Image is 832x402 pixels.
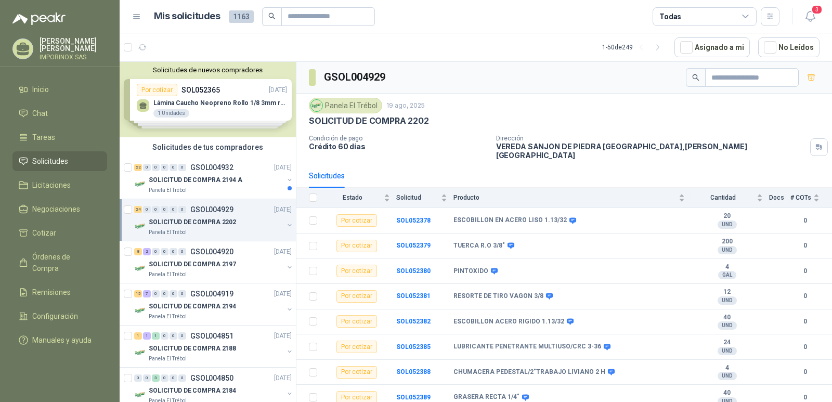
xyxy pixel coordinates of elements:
[12,12,66,25] img: Logo peakr
[274,373,292,383] p: [DATE]
[453,318,564,326] b: ESCOBILLON ACERO RIGIDO 1.13/32
[396,343,431,351] a: SOL052385
[149,260,236,269] p: SOLICITUD DE COMPRA 2197
[691,339,763,347] b: 24
[801,7,820,26] button: 3
[718,296,737,305] div: UND
[309,98,382,113] div: Panela El Trébol
[758,37,820,57] button: No Leídos
[453,242,505,250] b: TUERCA R.O 3/8"
[178,290,186,297] div: 0
[790,216,820,226] b: 0
[134,304,147,317] img: Company Logo
[309,115,429,126] p: SOLICITUD DE COMPRA 2202
[692,74,699,81] span: search
[149,344,236,354] p: SOLICITUD DE COMPRA 2188
[134,206,142,213] div: 24
[152,290,160,297] div: 0
[674,37,750,57] button: Asignado a mi
[32,227,56,239] span: Cotizar
[149,386,236,396] p: SOLICITUD DE COMPRA 2184
[453,343,601,351] b: LUBRICANTE PENETRANTE MULTIUSO/CRC 3-36
[134,245,294,279] a: 8 2 0 0 0 0 GSOL004920[DATE] Company LogoSOLICITUD DE COMPRA 2197Panela El Trébol
[602,39,666,56] div: 1 - 50 de 249
[274,331,292,341] p: [DATE]
[149,175,242,185] p: SOLICITUD DE COMPRA 2194 A
[311,100,322,111] img: Company Logo
[170,206,177,213] div: 0
[40,54,107,60] p: IMPORINOX SAS
[396,188,453,208] th: Solicitud
[336,366,377,379] div: Por cotizar
[691,364,763,372] b: 4
[12,306,107,326] a: Configuración
[134,178,147,190] img: Company Logo
[691,194,755,201] span: Cantidad
[396,267,431,275] a: SOL052380
[691,288,763,296] b: 12
[134,346,147,359] img: Company Logo
[152,206,160,213] div: 0
[32,251,97,274] span: Órdenes de Compra
[134,248,142,255] div: 8
[396,194,439,201] span: Solicitud
[32,84,49,95] span: Inicio
[170,332,177,340] div: 0
[323,194,382,201] span: Estado
[12,330,107,350] a: Manuales y ayuda
[718,221,737,229] div: UND
[161,164,168,171] div: 0
[170,164,177,171] div: 0
[149,186,187,194] p: Panela El Trébol
[134,332,142,340] div: 1
[396,394,431,401] a: SOL052389
[190,290,233,297] p: GSOL004919
[143,374,151,382] div: 0
[161,290,168,297] div: 0
[274,247,292,257] p: [DATE]
[143,206,151,213] div: 0
[134,290,142,297] div: 15
[453,188,691,208] th: Producto
[790,367,820,377] b: 0
[134,161,294,194] a: 22 0 0 0 0 0 GSOL004932[DATE] Company LogoSOLICITUD DE COMPRA 2194 APanela El Trébol
[134,374,142,382] div: 0
[336,341,377,353] div: Por cotizar
[149,270,187,279] p: Panela El Trébol
[309,135,488,142] p: Condición de pago
[32,108,48,119] span: Chat
[32,203,80,215] span: Negociaciones
[12,175,107,195] a: Licitaciones
[143,332,151,340] div: 1
[691,238,763,246] b: 200
[143,248,151,255] div: 2
[152,332,160,340] div: 1
[161,332,168,340] div: 0
[496,142,806,160] p: VEREDA SANJON DE PIEDRA [GEOGRAPHIC_DATA] , [PERSON_NAME][GEOGRAPHIC_DATA]
[336,290,377,303] div: Por cotizar
[396,318,431,325] a: SOL052382
[396,242,431,249] a: SOL052379
[718,271,736,279] div: GAL
[396,368,431,375] a: SOL052388
[152,164,160,171] div: 0
[790,317,820,327] b: 0
[134,203,294,237] a: 24 0 0 0 0 0 GSOL004929[DATE] Company LogoSOLICITUD DE COMPRA 2202Panela El Trébol
[161,248,168,255] div: 0
[152,248,160,255] div: 0
[396,292,431,300] a: SOL052381
[453,216,567,225] b: ESCOBILLON EN ACERO LISO 1.13/32
[336,265,377,277] div: Por cotizar
[453,267,488,276] b: PINTOXIDO
[149,228,187,237] p: Panela El Trébol
[12,223,107,243] a: Cotizar
[32,334,92,346] span: Manuales y ayuda
[396,217,431,224] a: SOL052378
[386,101,425,111] p: 19 ago, 2025
[718,246,737,254] div: UND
